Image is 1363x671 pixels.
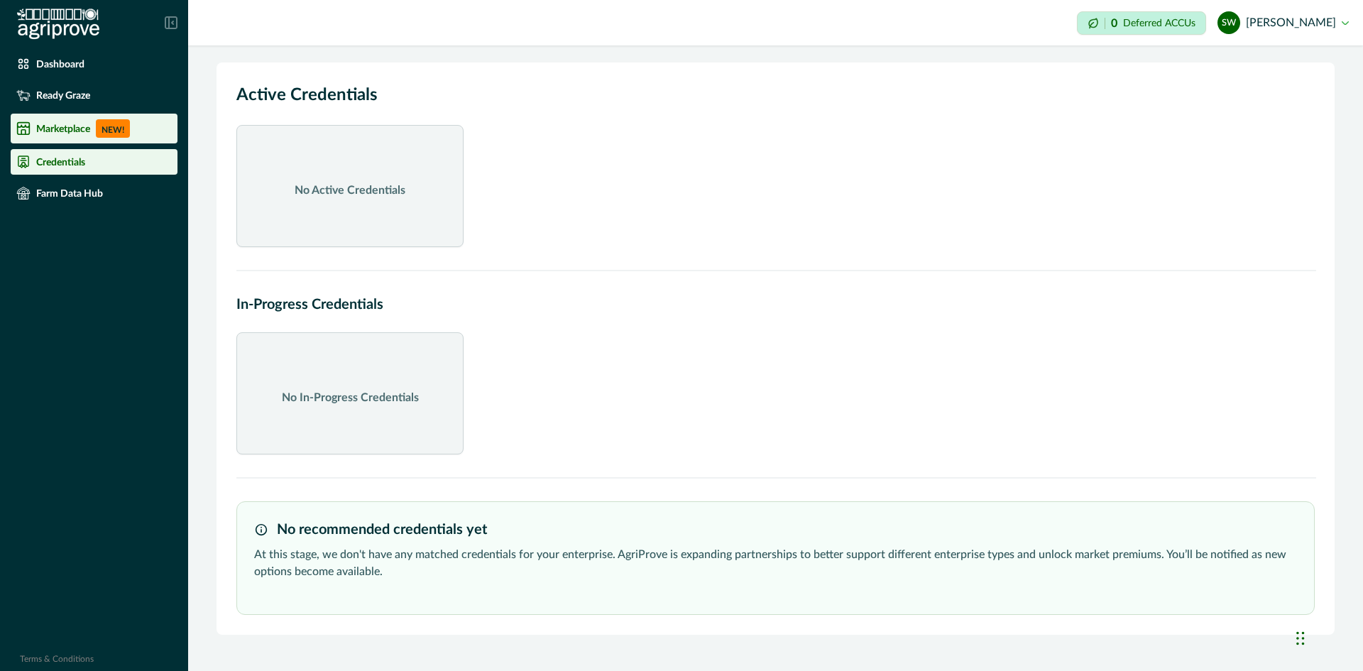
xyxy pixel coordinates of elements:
[11,180,177,206] a: Farm Data Hub
[36,123,90,134] p: Marketplace
[36,89,90,101] p: Ready Graze
[17,9,99,40] img: Logo
[11,51,177,77] a: Dashboard
[11,82,177,108] a: Ready Graze
[282,389,419,406] p: No In-Progress Credentials
[277,519,487,540] h3: No recommended credentials yet
[1292,603,1363,671] iframe: Chat Widget
[1111,18,1117,29] p: 0
[36,156,85,168] p: Credentials
[254,546,1297,580] p: At this stage, we don't have any matched credentials for your enterprise. AgriProve is expanding ...
[11,114,177,143] a: MarketplaceNEW!
[236,82,1315,108] h2: Active Credentials
[236,294,1315,315] h2: In-Progress Credentials
[1296,617,1305,660] div: Drag
[1123,18,1195,28] p: Deferred ACCUs
[1217,6,1349,40] button: Stephen Warnken[PERSON_NAME]
[20,655,94,663] a: Terms & Conditions
[96,119,130,138] p: NEW!
[36,58,84,70] p: Dashboard
[11,149,177,175] a: Credentials
[295,182,405,199] p: No Active Credentials
[36,187,103,199] p: Farm Data Hub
